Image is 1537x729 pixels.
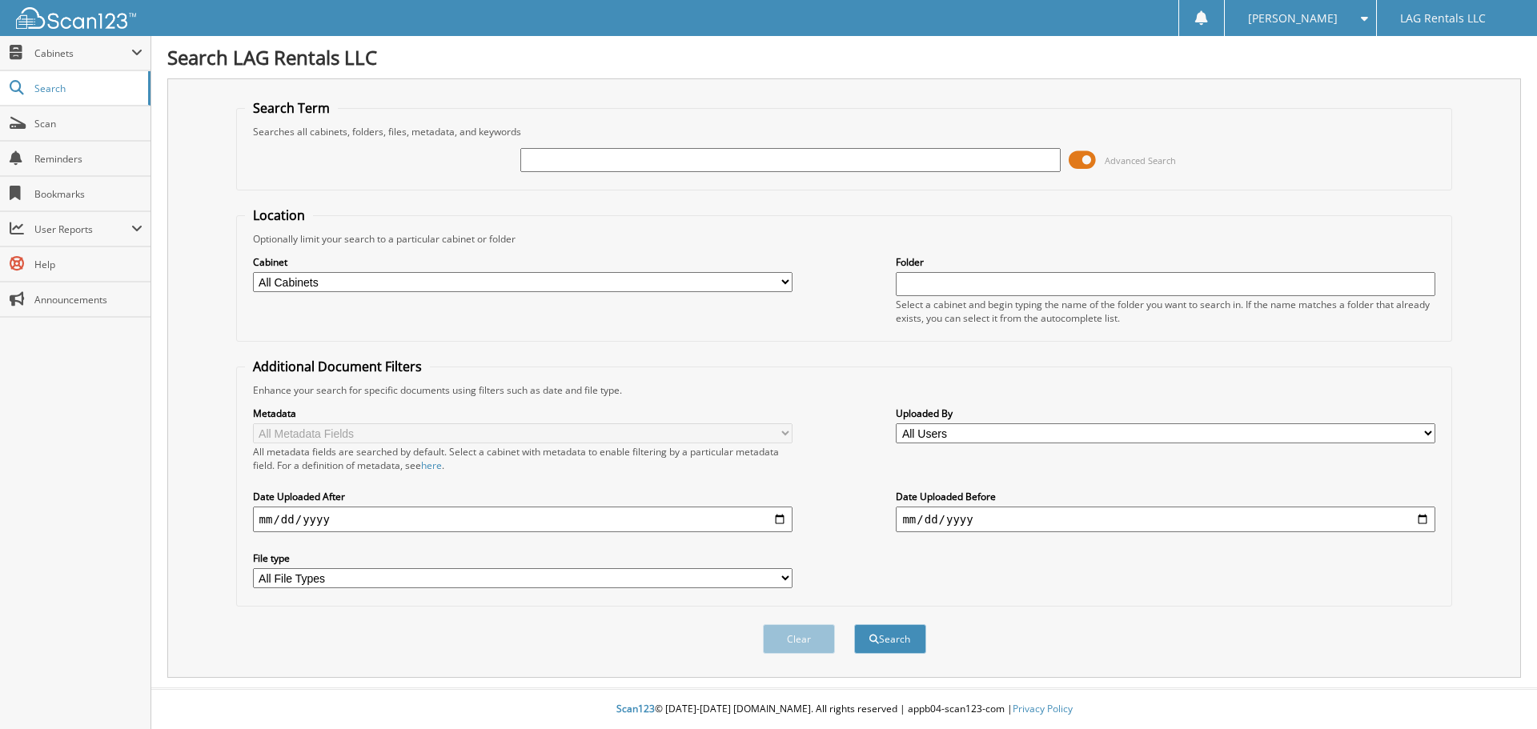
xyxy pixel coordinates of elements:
label: File type [253,551,793,565]
legend: Search Term [245,99,338,117]
h1: Search LAG Rentals LLC [167,44,1521,70]
legend: Location [245,206,313,224]
label: Metadata [253,407,793,420]
div: Select a cabinet and begin typing the name of the folder you want to search in. If the name match... [896,298,1435,325]
span: LAG Rentals LLC [1400,14,1486,23]
label: Cabinet [253,255,793,269]
legend: Additional Document Filters [245,358,430,375]
div: All metadata fields are searched by default. Select a cabinet with metadata to enable filtering b... [253,445,793,472]
span: Cabinets [34,46,131,60]
div: Searches all cabinets, folders, files, metadata, and keywords [245,125,1444,138]
span: Help [34,258,142,271]
span: Reminders [34,152,142,166]
span: Scan [34,117,142,130]
label: Folder [896,255,1435,269]
img: scan123-logo-white.svg [16,7,136,29]
span: Search [34,82,140,95]
button: Clear [763,624,835,654]
span: Advanced Search [1105,154,1176,166]
button: Search [854,624,926,654]
span: [PERSON_NAME] [1248,14,1338,23]
a: Privacy Policy [1013,702,1073,715]
div: Optionally limit your search to a particular cabinet or folder [245,232,1444,246]
span: User Reports [34,222,131,236]
label: Date Uploaded Before [896,490,1435,503]
input: start [253,507,793,532]
label: Date Uploaded After [253,490,793,503]
span: Bookmarks [34,187,142,201]
a: here [421,459,442,472]
div: Enhance your search for specific documents using filters such as date and file type. [245,383,1444,397]
input: end [896,507,1435,532]
span: Announcements [34,293,142,306]
div: © [DATE]-[DATE] [DOMAIN_NAME]. All rights reserved | appb04-scan123-com | [151,690,1537,729]
span: Scan123 [616,702,655,715]
label: Uploaded By [896,407,1435,420]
